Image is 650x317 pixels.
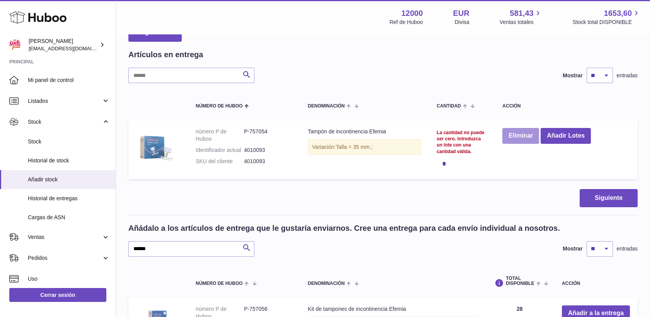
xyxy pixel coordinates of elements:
[28,77,110,84] span: Mi panel de control
[196,128,244,143] dt: número P de Huboo
[580,189,638,207] button: Siguiente
[244,158,292,165] dd: 4010093
[196,158,244,165] dt: SKU del cliente
[28,233,102,241] span: Ventas
[617,245,638,252] span: entradas
[308,139,421,155] div: Variación:
[9,288,106,302] a: Cerrar sesión
[389,19,423,26] div: Ref de Huboo
[308,281,345,286] span: Denominación
[244,147,292,154] dd: 4010093
[510,8,534,19] span: 581,43
[196,281,242,286] span: Número de Huboo
[28,157,110,164] span: Historial de stock
[437,130,487,155] div: La cantidad no puede ser cero. Introduzca un lote con una cantidad válida.
[28,195,110,202] span: Historial de entregas
[502,104,630,109] div: Acción
[29,37,98,52] div: [PERSON_NAME]
[9,39,21,51] img: mar@ensuelofirme.com
[437,104,461,109] span: Cantidad
[336,144,372,150] span: Talla = 35 mm.;
[28,176,110,183] span: Añadir stock
[506,276,534,286] span: Total DISPONIBLE
[401,8,423,19] strong: 12000
[196,147,244,154] dt: Identificador actual
[128,49,203,60] h2: Artículos en entrega
[604,8,632,19] span: 1653,60
[28,254,102,262] span: Pedidos
[28,118,102,126] span: Stock
[300,120,429,179] td: Tampón de incontinencia Efemia
[563,72,582,79] label: Mostrar
[128,223,560,233] h2: Añádalo a los artículos de entrega que le gustaría enviarnos. Cree una entrega para cada envío in...
[541,128,591,144] button: Añadir Lotes
[455,19,469,26] div: Divisa
[28,214,110,221] span: Cargas de ASN
[28,97,102,105] span: Listados
[573,8,641,26] a: 1653,60 Stock total DISPONIBLE
[617,72,638,79] span: entradas
[502,128,539,144] button: Eliminar
[453,8,469,19] strong: EUR
[244,128,292,143] dd: P-757054
[500,19,543,26] span: Ventas totales
[562,281,630,286] div: Acción
[500,8,543,26] a: 581,43 Ventas totales
[308,104,345,109] span: Denominación
[573,19,641,26] span: Stock total DISPONIBLE
[28,138,110,145] span: Stock
[136,128,175,167] img: Tampón de incontinencia Efemia
[29,45,114,51] span: [EMAIL_ADDRESS][DOMAIN_NAME]
[563,245,582,252] label: Mostrar
[28,275,110,283] span: Uso
[196,104,242,109] span: Número de Huboo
